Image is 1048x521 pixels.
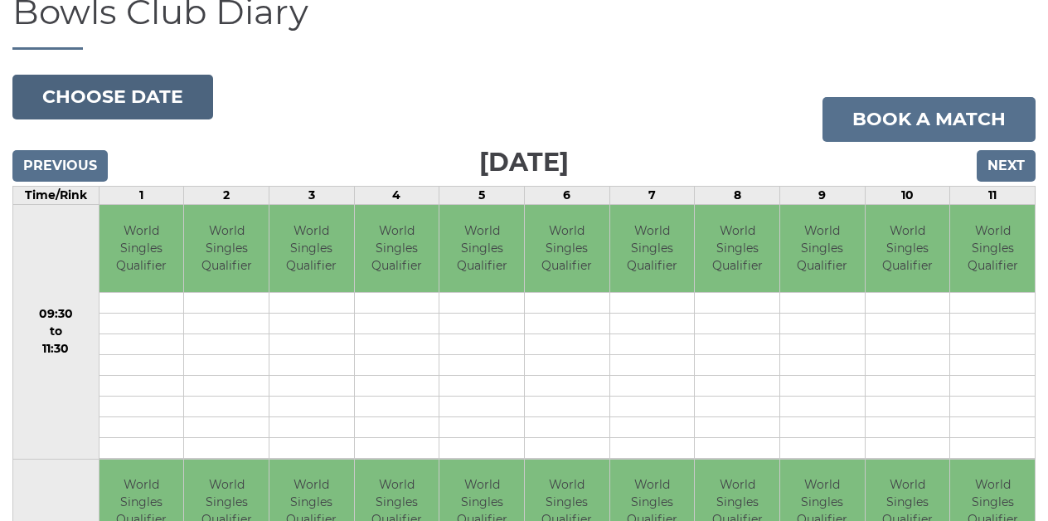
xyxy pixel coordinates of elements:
td: 8 [695,187,780,205]
td: 10 [865,187,950,205]
td: World Singles Qualifier [525,205,609,292]
td: World Singles Qualifier [184,205,269,292]
td: 11 [950,187,1036,205]
td: World Singles Qualifier [695,205,779,292]
td: 2 [184,187,269,205]
td: 4 [354,187,439,205]
td: 1 [99,187,184,205]
td: World Singles Qualifier [610,205,695,292]
td: World Singles Qualifier [950,205,1035,292]
button: Choose date [12,75,213,119]
td: 6 [524,187,609,205]
input: Previous [12,150,108,182]
input: Next [977,150,1036,182]
td: World Singles Qualifier [355,205,439,292]
td: World Singles Qualifier [269,205,354,292]
td: World Singles Qualifier [99,205,184,292]
td: 09:30 to 11:30 [13,205,99,460]
td: 5 [439,187,525,205]
td: World Singles Qualifier [780,205,865,292]
td: 9 [779,187,865,205]
td: World Singles Qualifier [439,205,524,292]
td: World Singles Qualifier [866,205,950,292]
td: 7 [609,187,695,205]
td: 3 [269,187,354,205]
td: Time/Rink [13,187,99,205]
a: Book a match [822,97,1036,142]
